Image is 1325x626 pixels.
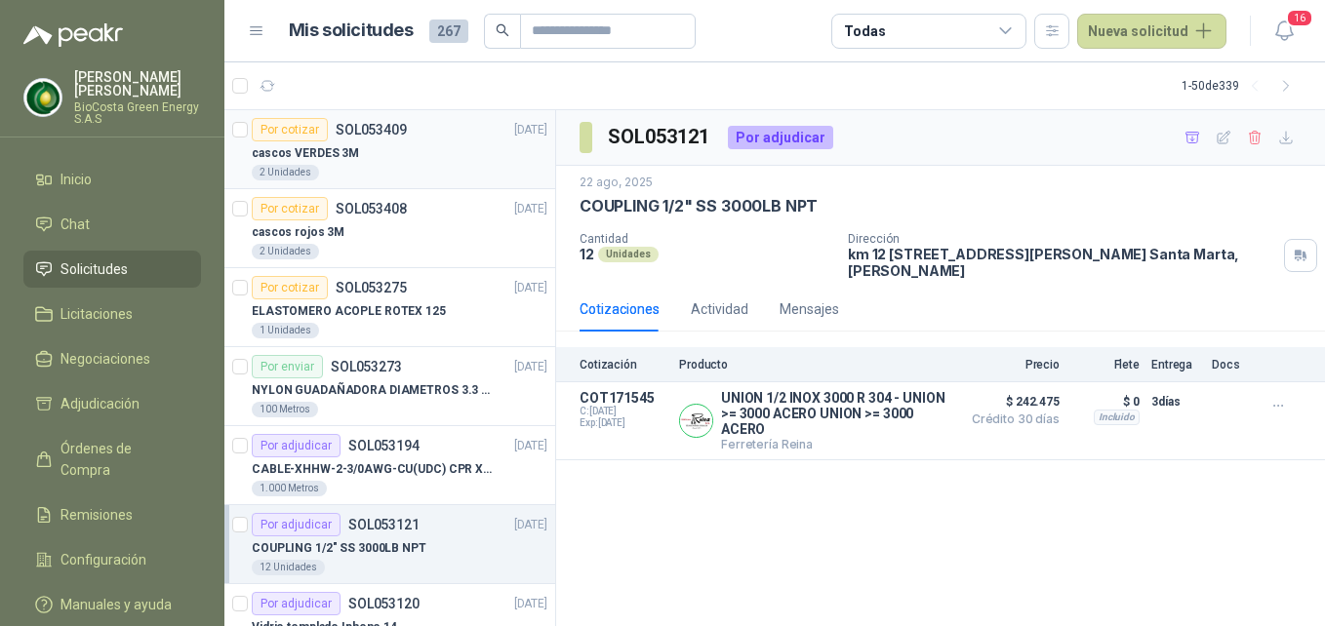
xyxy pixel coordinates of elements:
[23,161,201,198] a: Inicio
[252,539,426,558] p: COUPLING 1/2" SS 3000LB NPT
[580,406,667,417] span: C: [DATE]
[691,298,748,320] div: Actividad
[23,541,201,578] a: Configuración
[252,244,319,259] div: 2 Unidades
[60,258,128,280] span: Solicitudes
[336,202,407,215] p: SOL053408
[598,247,659,262] div: Unidades
[580,246,594,262] p: 12
[224,110,555,189] a: Por cotizarSOL053409[DATE] cascos VERDES 3M2 Unidades
[60,303,133,325] span: Licitaciones
[60,169,92,190] span: Inicio
[252,165,319,180] div: 2 Unidades
[580,417,667,429] span: Exp: [DATE]
[224,505,555,584] a: Por adjudicarSOL053121[DATE] COUPLING 1/2" SS 3000LB NPT12 Unidades
[1077,14,1226,49] button: Nueva solicitud
[23,295,201,333] a: Licitaciones
[1286,9,1313,27] span: 16
[60,438,182,481] span: Órdenes de Compra
[580,232,832,246] p: Cantidad
[60,594,172,615] span: Manuales y ayuda
[1071,390,1140,413] p: $ 0
[252,513,341,536] div: Por adjudicar
[252,481,327,496] div: 1.000 Metros
[252,197,328,220] div: Por cotizar
[224,189,555,268] a: Por cotizarSOL053408[DATE] cascos rojos 3M2 Unidades
[336,281,407,294] p: SOL053275
[23,385,201,422] a: Adjudicación
[252,144,359,163] p: cascos VERDES 3M
[252,223,344,242] p: cascos rojos 3M
[23,586,201,623] a: Manuales y ayuda
[252,434,341,457] div: Por adjudicar
[1151,358,1200,372] p: Entrega
[252,276,328,299] div: Por cotizar
[679,358,950,372] p: Producto
[289,17,414,45] h1: Mis solicitudes
[1266,14,1302,49] button: 16
[1094,410,1140,425] div: Incluido
[336,123,407,137] p: SOL053409
[496,23,509,37] span: search
[224,426,555,505] a: Por adjudicarSOL053194[DATE] CABLE-XHHW-2-3/0AWG-CU(UDC) CPR XLPE FR1.000 Metros
[224,268,555,347] a: Por cotizarSOL053275[DATE] ELASTOMERO ACOPLE ROTEX 1251 Unidades
[1071,358,1140,372] p: Flete
[60,549,146,570] span: Configuración
[848,232,1276,246] p: Dirección
[252,402,318,417] div: 100 Metros
[962,358,1060,372] p: Precio
[60,393,140,414] span: Adjudicación
[252,460,495,479] p: CABLE-XHHW-2-3/0AWG-CU(UDC) CPR XLPE FR
[728,126,833,149] div: Por adjudicar
[580,196,818,216] p: COUPLING 1/2" SS 3000LB NPT
[514,516,547,534] p: [DATE]
[348,518,420,531] p: SOL053121
[848,246,1276,279] p: km 12 [STREET_ADDRESS][PERSON_NAME] Santa Marta , [PERSON_NAME]
[348,597,420,610] p: SOL053120
[23,430,201,489] a: Órdenes de Compra
[252,302,446,321] p: ELASTOMERO ACOPLE ROTEX 125
[780,298,839,320] div: Mensajes
[1182,70,1302,101] div: 1 - 50 de 339
[514,437,547,455] p: [DATE]
[23,23,123,47] img: Logo peakr
[514,200,547,218] p: [DATE]
[60,348,150,370] span: Negociaciones
[252,381,495,400] p: NYLON GUADAÑADORA DIAMETROS 3.3 mm
[331,360,402,373] p: SOL053273
[23,251,201,288] a: Solicitudes
[514,121,547,139] p: [DATE]
[680,405,712,437] img: Company Logo
[23,340,201,377] a: Negociaciones
[23,206,201,243] a: Chat
[60,504,133,526] span: Remisiones
[580,358,667,372] p: Cotización
[1151,390,1200,413] p: 3 días
[1212,358,1251,372] p: Docs
[23,496,201,533] a: Remisiones
[224,347,555,426] a: Por enviarSOL053273[DATE] NYLON GUADAÑADORA DIAMETROS 3.3 mm100 Metros
[721,437,950,451] p: Ferretería Reina
[429,20,468,43] span: 267
[74,101,201,125] p: BioCosta Green Energy S.A.S
[580,298,660,320] div: Cotizaciones
[252,592,341,615] div: Por adjudicar
[252,118,328,141] div: Por cotizar
[252,560,325,575] div: 12 Unidades
[252,355,323,378] div: Por enviar
[74,70,201,98] p: [PERSON_NAME] [PERSON_NAME]
[721,390,950,437] p: UNION 1/2 INOX 3000 R 304 - UNION >= 3000 ACERO UNION >= 3000 ACERO
[24,79,61,116] img: Company Logo
[580,174,653,192] p: 22 ago, 2025
[252,323,319,338] div: 1 Unidades
[60,214,90,235] span: Chat
[514,358,547,376] p: [DATE]
[514,279,547,297] p: [DATE]
[514,595,547,613] p: [DATE]
[844,20,885,42] div: Todas
[962,413,1060,425] span: Crédito 30 días
[962,390,1060,413] span: $ 242.475
[580,390,667,406] p: COT171545
[348,439,420,452] p: SOL053194
[608,122,712,152] h3: SOL053121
